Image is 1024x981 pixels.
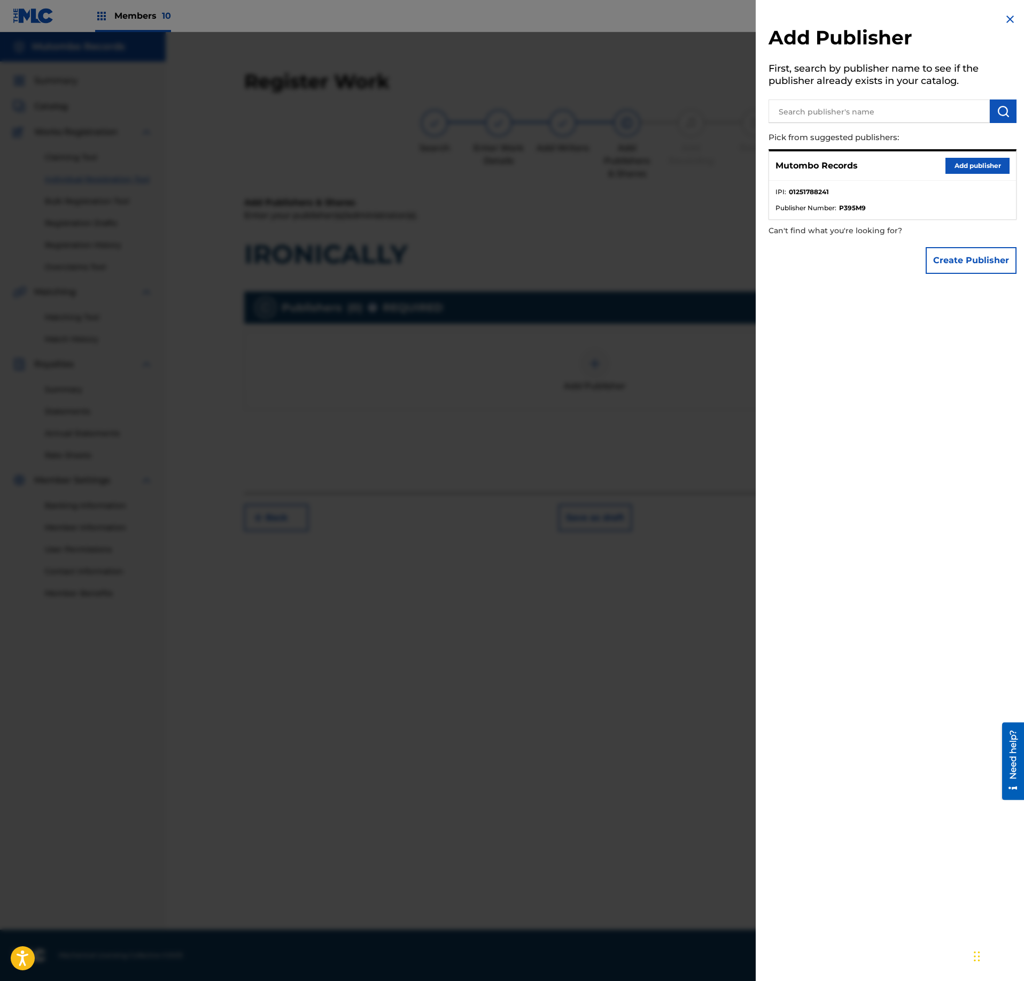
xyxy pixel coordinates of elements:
p: Pick from suggested publishers: [769,126,956,149]
button: Create Publisher [926,247,1017,274]
img: MLC Logo [13,8,54,24]
strong: P395M9 [839,203,866,213]
strong: 01251788241 [789,187,829,197]
img: Search Works [997,105,1010,118]
iframe: Chat Widget [971,930,1024,981]
span: IPI : [775,187,786,197]
h2: Add Publisher [769,26,1017,53]
p: Can't find what you're looking for? [769,220,956,242]
iframe: Resource Center [994,723,1024,800]
span: 10 [162,11,171,21]
span: Publisher Number : [775,203,836,213]
div: Drag [974,940,980,972]
input: Search publisher's name [769,99,990,123]
button: Add publisher [945,158,1010,174]
h5: First, search by publisher name to see if the publisher already exists in your catalog. [769,59,1017,93]
div: Need help? [12,7,26,57]
img: Top Rightsholders [95,10,108,22]
span: Members [114,10,171,22]
p: Mutombo Records [775,159,858,172]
